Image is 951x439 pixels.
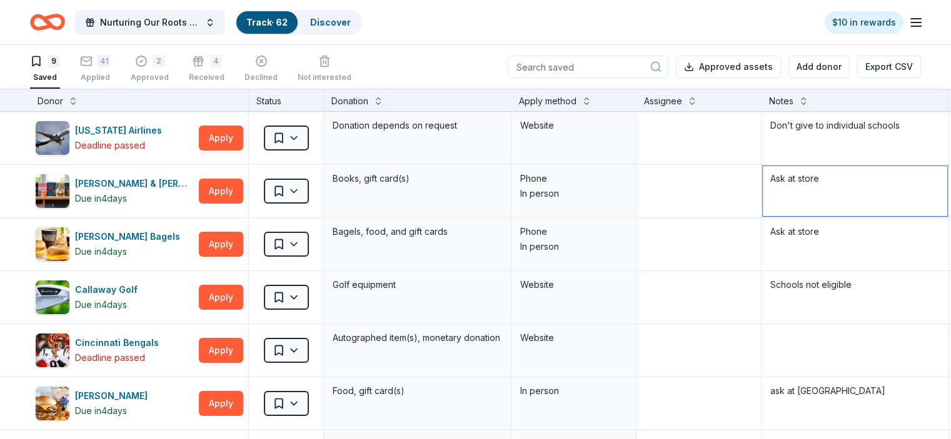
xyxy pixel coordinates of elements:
[520,277,627,292] div: Website
[520,224,627,239] div: Phone
[519,94,576,109] div: Apply method
[676,56,781,78] button: Approved assets
[520,118,627,133] div: Website
[35,386,194,421] button: Image for Culver's [PERSON_NAME]Due in4days
[98,55,111,67] div: 41
[75,297,127,312] div: Due in 4 days
[75,10,225,35] button: Nurturing Our Roots - Reaching for the Sky Dougbe River School Gala 2025
[75,335,164,350] div: Cincinnati Bengals
[36,333,69,367] img: Image for Cincinnati Bengals
[235,10,362,35] button: Track· 62Discover
[189,72,224,82] div: Received
[520,330,627,345] div: Website
[244,50,278,89] button: Declined
[75,282,143,297] div: Callaway Golf
[36,280,69,314] img: Image for Callaway Golf
[508,56,668,78] input: Search saved
[249,89,324,111] div: Status
[520,186,627,201] div: In person
[763,166,947,216] textarea: Ask at store
[35,227,194,262] button: Image for Bruegger's Bagels[PERSON_NAME] BagelsDue in4days
[199,285,243,310] button: Apply
[36,121,69,155] img: Image for Alaska Airlines
[75,403,127,418] div: Due in 4 days
[298,72,351,82] div: Not interested
[80,50,111,89] button: 41Applied
[30,50,60,89] button: 9Saved
[30,7,65,37] a: Home
[35,333,194,368] button: Image for Cincinnati BengalsCincinnati BengalsDeadline passed
[788,56,850,78] button: Add donor
[36,227,69,261] img: Image for Bruegger's Bagels
[857,56,921,78] button: Export CSV
[75,229,185,244] div: [PERSON_NAME] Bagels
[763,272,947,322] textarea: Schools not eligible
[763,378,947,428] textarea: ask at [GEOGRAPHIC_DATA]
[131,72,169,82] div: Approved
[48,55,60,67] div: 9
[331,382,503,400] div: Food, gift card(s)
[75,350,145,365] div: Deadline passed
[310,17,351,27] a: Discover
[36,174,69,208] img: Image for Barnes & Noble
[520,239,627,254] div: In person
[100,15,200,30] span: Nurturing Our Roots - Reaching for the Sky Dougbe River School Gala 2025
[331,170,503,187] div: Books, gift card(s)
[35,280,194,315] button: Image for Callaway GolfCallaway GolfDue in4days
[36,387,69,420] img: Image for Culver's
[75,191,127,206] div: Due in 4 days
[520,383,627,398] div: In person
[209,55,222,67] div: 4
[246,17,288,27] a: Track· 62
[331,117,503,134] div: Donation depends on request
[131,50,169,89] button: 2Approved
[75,388,153,403] div: [PERSON_NAME]
[199,338,243,363] button: Apply
[189,50,224,89] button: 4Received
[80,72,111,82] div: Applied
[520,171,627,186] div: Phone
[644,94,682,109] div: Assignee
[763,219,947,269] textarea: Ask at store
[199,232,243,257] button: Apply
[825,11,903,34] a: $10 in rewards
[35,174,194,209] button: Image for Barnes & Noble[PERSON_NAME] & [PERSON_NAME]Due in4days
[153,55,165,67] div: 2
[199,179,243,204] button: Apply
[75,176,194,191] div: [PERSON_NAME] & [PERSON_NAME]
[199,126,243,150] button: Apply
[75,244,127,259] div: Due in 4 days
[331,94,368,109] div: Donation
[75,138,145,153] div: Deadline passed
[30,72,60,82] div: Saved
[75,123,167,138] div: [US_STATE] Airlines
[763,113,947,163] textarea: Don't give to individual schools
[298,50,351,89] button: Not interested
[35,121,194,155] button: Image for Alaska Airlines[US_STATE] AirlinesDeadline passed
[244,72,278,82] div: Declined
[38,94,63,109] div: Donor
[331,276,503,293] div: Golf equipment
[769,94,793,109] div: Notes
[331,329,503,347] div: Autographed item(s), monetary donation
[331,223,503,240] div: Bagels, food, and gift cards
[199,391,243,416] button: Apply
